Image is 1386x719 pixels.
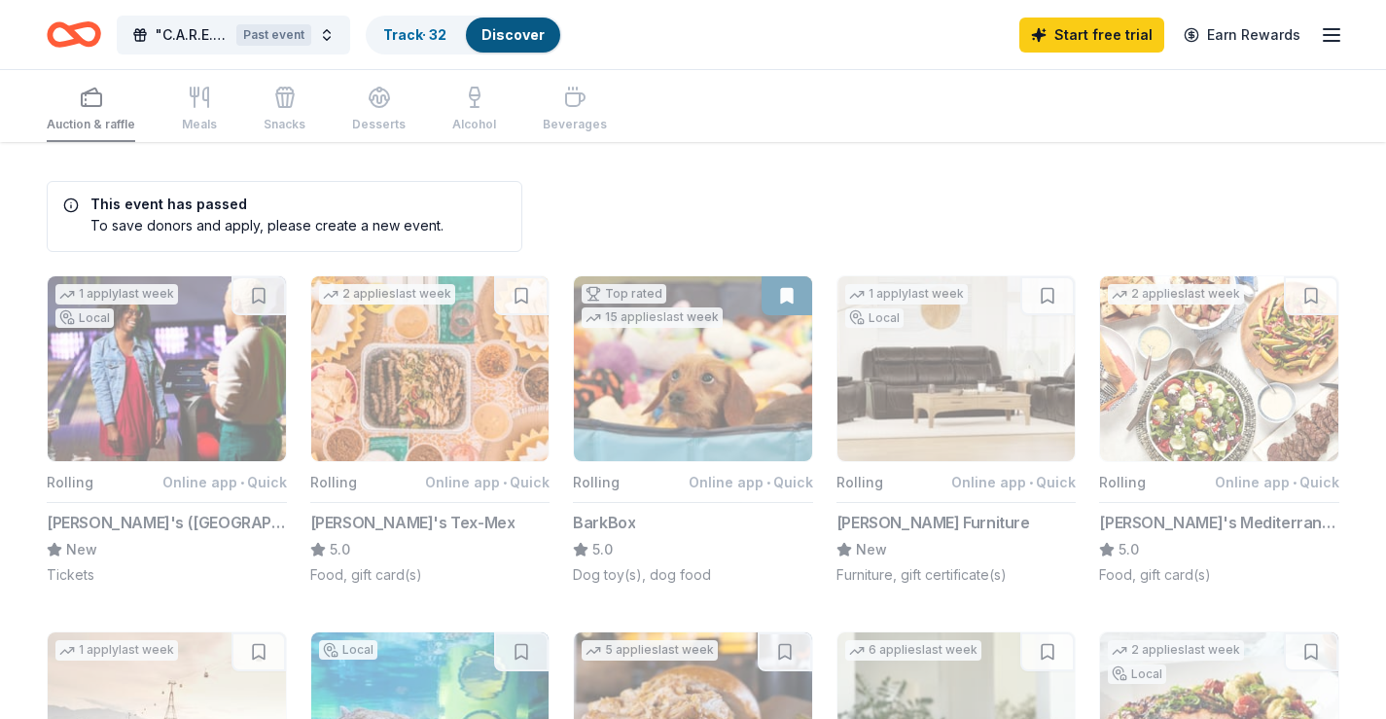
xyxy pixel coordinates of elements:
[1019,18,1164,53] a: Start free trial
[383,26,446,43] a: Track· 32
[310,275,551,585] button: Image for Chuy's Tex-Mex2 applieslast weekRollingOnline app•Quick[PERSON_NAME]'s Tex-Mex5.0Food, ...
[156,23,229,47] span: "C.A.R.E.S with CARS" ~ [US_STATE] Technical College Is Holding A Free Health & Wellness Day
[117,16,350,54] button: "C.A.R.E.S with CARS" ~ [US_STATE] Technical College Is Holding A Free Health & Wellness DayPast ...
[236,24,311,46] div: Past event
[63,215,444,235] div: To save donors and apply, please create a new event.
[366,16,562,54] button: Track· 32Discover
[63,198,444,211] h5: This event has passed
[1172,18,1312,53] a: Earn Rewards
[1099,275,1339,585] button: Image for Taziki's Mediterranean Cafe2 applieslast weekRollingOnline app•Quick[PERSON_NAME]'s Med...
[836,275,1077,585] button: Image for Bob Mills Furniture1 applylast weekLocalRollingOnline app•Quick[PERSON_NAME] FurnitureN...
[47,12,101,57] a: Home
[481,26,545,43] a: Discover
[573,275,813,585] button: Image for BarkBoxTop rated15 applieslast weekRollingOnline app•QuickBarkBox5.0Dog toy(s), dog food
[47,275,287,585] button: Image for Andy B's (Tulsa)1 applylast weekLocalRollingOnline app•Quick[PERSON_NAME]'s ([GEOGRAPHI...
